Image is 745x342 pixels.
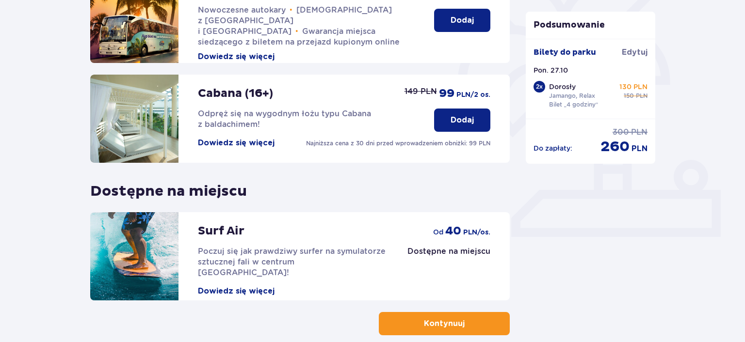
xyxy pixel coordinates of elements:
span: 99 [439,86,454,101]
span: od [433,227,443,237]
p: Pon. 27.10 [534,65,568,75]
span: PLN /2 os. [456,90,490,100]
p: Podsumowanie [526,19,656,31]
button: Dodaj [434,109,490,132]
p: Dodaj [451,15,474,26]
button: Dowiedz się więcej [198,286,275,296]
p: Bilet „4 godziny” [549,100,599,109]
span: Odpręż się na wygodnym łożu typu Cabana z baldachimem! [198,109,371,129]
p: Dostępne na miejscu [407,246,490,257]
span: PLN [632,143,648,154]
span: Nowoczesne autokary [198,5,286,15]
span: PLN [636,92,648,100]
span: 150 [624,92,634,100]
p: Bilety do parku [534,47,596,58]
button: Dowiedz się więcej [198,51,275,62]
p: Cabana (16+) [198,86,273,101]
p: Dostępne na miejscu [90,174,247,201]
span: • [295,27,298,36]
span: 40 [445,224,461,238]
span: 300 [613,127,629,138]
span: • [290,5,292,15]
img: attraction [90,212,178,300]
span: 260 [600,138,630,156]
button: Dowiedz się więcej [198,138,275,148]
p: Surf Air [198,224,244,238]
p: Dodaj [451,115,474,125]
p: 149 PLN [405,86,437,97]
p: Najniższa cena z 30 dni przed wprowadzeniem obniżki: 99 PLN [306,139,490,148]
span: PLN [631,127,648,138]
span: Edytuj [622,47,648,58]
p: 130 PLN [619,82,648,92]
span: [DEMOGRAPHIC_DATA] z [GEOGRAPHIC_DATA] i [GEOGRAPHIC_DATA] [198,5,392,36]
img: attraction [90,75,178,163]
span: PLN /os. [463,228,490,237]
p: Do zapłaty : [534,143,572,153]
button: Kontynuuj [379,312,510,335]
p: Kontynuuj [424,318,465,329]
p: Dorosły [549,82,576,92]
span: Poczuj się jak prawdziwy surfer na symulatorze sztucznej fali w centrum [GEOGRAPHIC_DATA]! [198,247,386,277]
p: Jamango, Relax [549,92,595,100]
button: Dodaj [434,9,490,32]
div: 2 x [534,81,545,93]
